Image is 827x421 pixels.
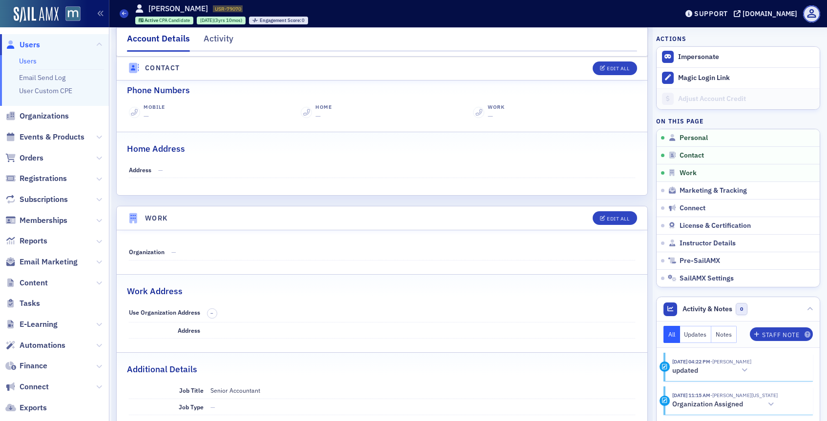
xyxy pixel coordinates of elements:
div: 2021-10-19 00:00:00 [197,17,246,24]
h4: Actions [656,34,686,43]
time: 3/25/2025 11:15 AM [672,392,710,399]
div: Magic Login Link [678,74,815,82]
h5: Organization Assigned [672,400,743,409]
div: Account Details [127,32,190,52]
time: 5/7/2025 04:22 PM [672,358,710,365]
h5: updated [672,366,698,375]
button: Notes [711,326,737,343]
span: E-Learning [20,319,58,330]
button: Updates [680,326,712,343]
a: Users [19,57,37,65]
div: (3yrs 10mos) [200,17,242,23]
h4: Contact [145,63,180,73]
a: Adjust Account Credit [657,88,820,109]
span: SailAMX Settings [680,274,734,283]
span: Use Organization Address [129,308,200,316]
dd: Senior Accountant [210,382,636,398]
a: Memberships [5,215,67,226]
span: USR-79070 [215,5,241,12]
div: Edit All [607,66,629,71]
span: Subscriptions [20,194,68,205]
h2: Home Address [127,142,185,155]
span: Activity & Notes [682,304,732,314]
h2: Work Address [127,285,183,298]
span: [DATE] [200,17,214,23]
span: Users [20,40,40,50]
a: Users [5,40,40,50]
h4: On this page [656,117,820,125]
div: Engagement Score: 0 [249,17,308,24]
a: Registrations [5,173,67,184]
span: Content [20,278,48,288]
span: Finance [20,361,47,371]
span: Work [680,169,697,178]
div: Adjust Account Credit [678,95,815,103]
span: Profile [803,5,820,22]
span: Automations [20,340,65,351]
a: Automations [5,340,65,351]
h4: Work [145,213,168,223]
span: Tasks [20,298,40,309]
span: License & Certification [680,221,751,230]
span: Orders [20,153,43,163]
button: All [663,326,680,343]
span: — [158,166,163,174]
div: Support [694,9,728,18]
a: Organizations [5,111,69,121]
img: SailAMX [14,7,59,22]
span: Address [178,326,200,334]
span: Organizations [20,111,69,121]
div: Home [315,103,332,111]
span: 0 [736,303,748,315]
button: Magic Login Link [657,67,820,88]
a: Email Send Log [19,73,65,82]
div: 0 [260,18,305,23]
a: View Homepage [59,6,81,23]
a: User Custom CPE [19,86,72,95]
span: – [210,310,213,317]
span: CPA Candidate [159,17,190,23]
div: Activity [660,396,670,406]
span: Exports [20,402,47,413]
h1: [PERSON_NAME] [148,3,208,14]
span: Engagement Score : [260,17,302,23]
a: Events & Products [5,132,84,142]
span: Events & Products [20,132,84,142]
span: Beverly Rhodes [710,358,751,365]
span: Pre-SailAMX [680,257,720,265]
button: [DOMAIN_NAME] [734,10,801,17]
button: updated [672,365,751,376]
button: Edit All [593,61,637,75]
button: Staff Note [750,327,813,341]
a: Finance [5,361,47,371]
img: SailAMX [65,6,81,21]
a: Exports [5,402,47,413]
div: Update [660,361,670,372]
h2: Additional Details [127,363,197,376]
span: Email Marketing [20,257,78,267]
div: Activity [204,32,233,50]
h2: Phone Numbers [127,84,190,97]
div: [DOMAIN_NAME] [743,9,797,18]
span: Registrations [20,173,67,184]
span: Active [145,17,159,23]
div: Edit All [607,216,629,221]
a: Connect [5,381,49,392]
a: Tasks [5,298,40,309]
a: Content [5,278,48,288]
div: Staff Note [762,332,799,338]
span: — [488,112,493,120]
a: Subscriptions [5,194,68,205]
button: Organization Assigned [672,400,778,410]
button: Edit All [593,211,637,225]
span: — [315,112,321,120]
span: Job Title [179,386,204,394]
a: Reports [5,236,47,246]
span: Contact [680,151,704,160]
a: Email Marketing [5,257,78,267]
div: Work [488,103,505,111]
span: Connect [20,381,49,392]
span: Job Type [179,403,204,411]
span: Reports [20,236,47,246]
span: Personal [680,134,708,142]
